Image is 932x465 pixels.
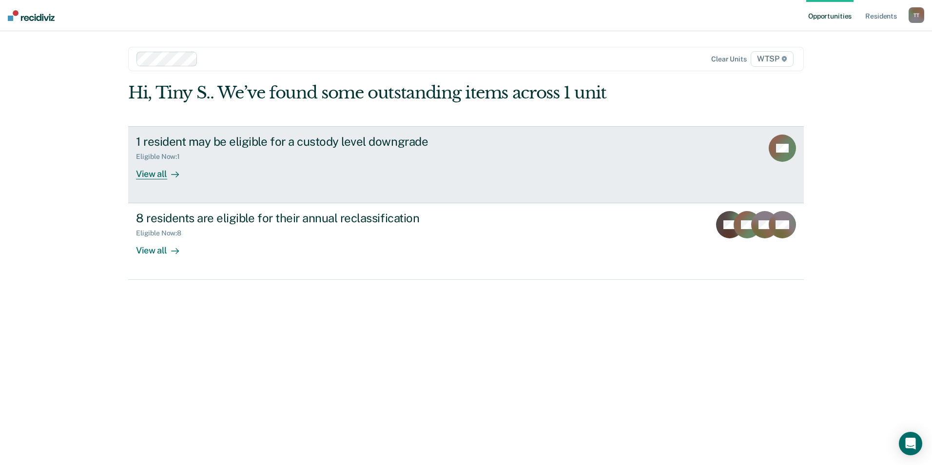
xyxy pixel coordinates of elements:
div: View all [136,237,191,256]
span: WTSP [751,51,794,67]
div: 1 resident may be eligible for a custody level downgrade [136,135,478,149]
img: Recidiviz [8,10,55,21]
div: Open Intercom Messenger [899,432,922,455]
div: View all [136,160,191,179]
div: Clear units [711,55,747,63]
a: 1 resident may be eligible for a custody level downgradeEligible Now:1View all [128,126,804,203]
a: 8 residents are eligible for their annual reclassificationEligible Now:8View all [128,203,804,280]
div: T T [909,7,924,23]
div: Hi, Tiny S.. We’ve found some outstanding items across 1 unit [128,83,669,103]
div: Eligible Now : 1 [136,153,188,161]
div: Eligible Now : 8 [136,229,189,237]
div: 8 residents are eligible for their annual reclassification [136,211,478,225]
button: TT [909,7,924,23]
